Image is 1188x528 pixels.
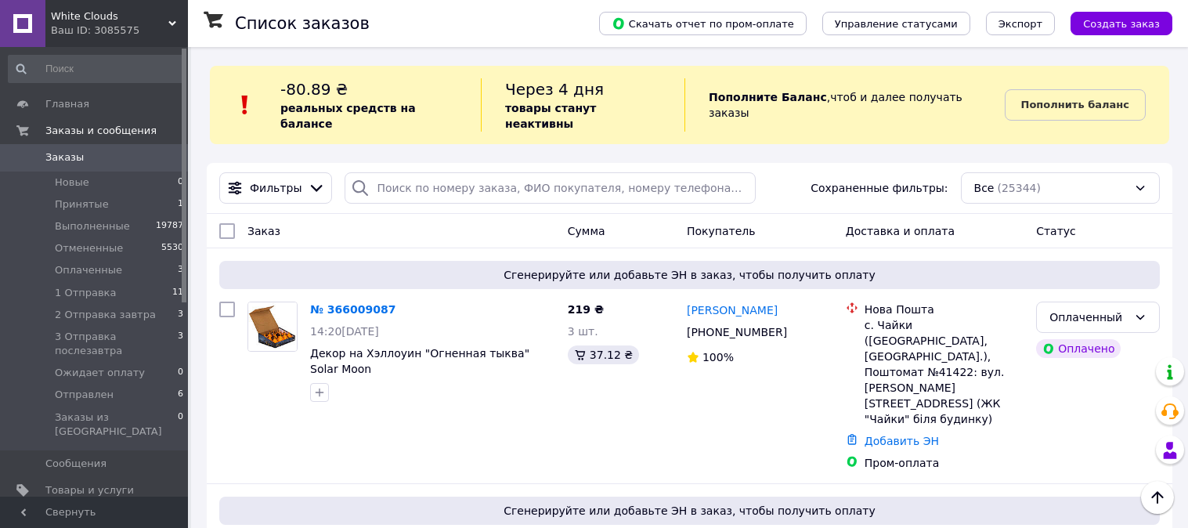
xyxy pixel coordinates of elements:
div: Ваш ID: 3085575 [51,24,188,38]
button: Наверх [1141,481,1174,514]
span: Отправлен [55,388,114,402]
a: Фото товару [247,302,298,352]
span: Принятые [55,197,109,212]
span: Заказы [45,150,84,165]
button: Экспорт [986,12,1055,35]
button: Создать заказ [1071,12,1172,35]
span: Заказы и сообщения [45,124,157,138]
div: 37.12 ₴ [568,345,639,364]
span: Отмененные [55,241,123,255]
b: товары станут неактивны [505,102,596,130]
button: Скачать отчет по пром-оплате [599,12,807,35]
span: 14:20[DATE] [310,325,379,338]
span: 1 Отправка [55,286,116,300]
span: Экспорт [998,18,1042,30]
span: Доставка и оплата [846,225,955,237]
img: Фото товару [248,302,297,351]
div: Пром-оплата [865,455,1024,471]
span: 6 [178,388,183,402]
img: :exclamation: [233,93,257,117]
span: 3 [178,330,183,358]
h1: Список заказов [235,14,370,33]
span: Новые [55,175,89,190]
span: [PHONE_NUMBER] [687,326,787,338]
span: 5530 [161,241,183,255]
span: Товары и услуги [45,483,134,497]
span: Статус [1036,225,1076,237]
div: с. Чайки ([GEOGRAPHIC_DATA], [GEOGRAPHIC_DATA].), Поштомат №41422: вул. [PERSON_NAME][STREET_ADDR... [865,317,1024,427]
span: Оплаченные [55,263,122,277]
span: 0 [178,410,183,439]
div: Оплачено [1036,339,1121,358]
span: Сгенерируйте или добавьте ЭН в заказ, чтобы получить оплату [226,267,1154,283]
span: 0 [178,366,183,380]
span: Создать заказ [1083,18,1160,30]
div: Оплаченный [1049,309,1128,326]
span: Ожидает оплату [55,366,145,380]
input: Поиск [8,55,185,83]
span: 3 Отправка послезавтра [55,330,178,358]
b: Пополните Баланс [709,91,827,103]
span: Все [974,180,995,196]
span: Заказ [247,225,280,237]
a: Пополнить баланс [1005,89,1146,121]
span: Главная [45,97,89,111]
input: Поиск по номеру заказа, ФИО покупателя, номеру телефона, Email, номеру накладной [345,172,756,204]
span: Управление статусами [835,18,958,30]
span: 100% [702,351,734,363]
a: Декор на Хэллоуин "Огненная тыква" Solar Moon [310,347,529,375]
span: Сообщения [45,457,107,471]
span: -80.89 ₴ [280,80,348,99]
span: Фильтры [250,180,302,196]
span: Покупатель [687,225,756,237]
div: , чтоб и далее получать заказы [684,78,1004,132]
span: White Clouds [51,9,168,24]
span: Сумма [568,225,605,237]
b: Пополнить баланс [1021,99,1129,110]
span: Скачать отчет по пром-оплате [612,16,794,31]
span: Сохраненные фильтры: [811,180,948,196]
span: 3 шт. [568,325,598,338]
span: 219 ₴ [568,303,604,316]
span: Заказы из [GEOGRAPHIC_DATA] [55,410,178,439]
span: 3 [178,263,183,277]
span: 2 Отправка завтра [55,308,156,322]
button: Управление статусами [822,12,970,35]
a: Создать заказ [1055,16,1172,29]
span: 3 [178,308,183,322]
span: 0 [178,175,183,190]
span: 1 [178,197,183,212]
span: Через 4 дня [505,80,604,99]
span: 19787 [156,219,183,233]
a: Добавить ЭН [865,435,939,447]
b: реальных средств на балансе [280,102,416,130]
span: Выполненные [55,219,130,233]
a: № 366009087 [310,303,395,316]
a: [PERSON_NAME] [687,302,778,318]
span: Сгенерируйте или добавьте ЭН в заказ, чтобы получить оплату [226,503,1154,519]
span: 11 [172,286,183,300]
div: Нова Пошта [865,302,1024,317]
span: (25344) [997,182,1040,194]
